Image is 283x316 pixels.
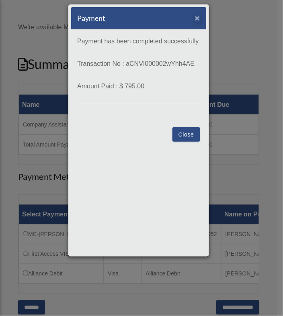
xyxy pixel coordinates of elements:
p: Transaction No : aCNVI000002wYhh4AE [77,58,200,69]
span: × [195,13,200,22]
button: Close [172,127,200,142]
h5: Payment [77,13,105,23]
p: Payment has been completed successfully. [77,36,200,47]
button: Close [195,14,200,22]
p: Amount Paid : $ 795.00 [77,81,200,92]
